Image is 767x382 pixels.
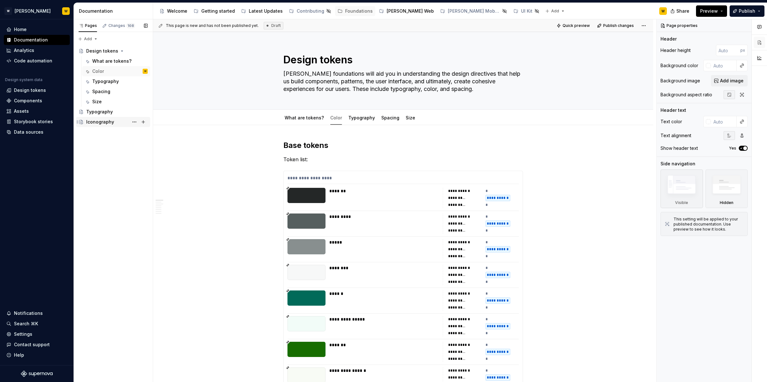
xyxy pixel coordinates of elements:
button: Publish changes [595,21,637,30]
div: Typography [346,111,377,124]
div: Home [14,26,27,33]
span: Share [676,8,689,14]
div: Contact support [14,341,50,348]
button: Preview [696,5,727,17]
input: Auto [711,60,737,71]
div: What are tokens? [92,58,132,64]
div: Foundations [345,8,373,14]
div: Side navigation [661,161,695,167]
span: Add image [720,78,744,84]
button: Help [4,350,70,360]
a: [PERSON_NAME] Mobile [438,6,510,16]
div: Background color [661,62,698,69]
div: Hidden [706,169,748,208]
span: Add [84,36,92,41]
div: Spacing [92,88,110,95]
div: Header text [661,107,686,113]
div: Documentation [14,37,48,43]
span: Preview [700,8,718,14]
div: Help [14,352,24,358]
div: Data sources [14,129,43,135]
div: Analytics [14,47,34,54]
div: [PERSON_NAME] Mobile [448,8,500,14]
button: Contact support [4,340,70,350]
div: Color [92,68,104,74]
p: Token list: [283,156,523,163]
div: Notifications [14,310,43,316]
span: 108 [126,23,135,28]
div: Visible [675,200,688,205]
span: This page is new and has not been published yet. [166,23,259,28]
div: Background image [661,78,700,84]
div: Header [661,36,677,42]
div: Size [92,99,102,105]
div: Contributing [297,8,324,14]
div: UI Kit [521,8,532,14]
a: Size [82,97,150,107]
a: What are tokens? [285,115,324,120]
button: Publish [730,5,764,17]
input: Auto [716,45,740,56]
div: Page tree [157,5,542,17]
a: Foundations [335,6,375,16]
div: Assets [14,108,29,114]
input: Auto [711,116,737,127]
a: Color [330,115,342,120]
div: Typography [86,109,113,115]
a: Spacing [381,115,399,120]
a: Welcome [157,6,190,16]
div: This setting will be applied to your published documentation. Use preview to see how it looks. [674,217,744,232]
button: Add image [711,75,748,86]
button: W[PERSON_NAME]W [1,4,72,18]
div: [PERSON_NAME] [15,8,51,14]
div: W [661,9,665,14]
a: Data sources [4,127,70,137]
a: Typography [82,76,150,86]
span: Add [551,9,559,14]
div: Spacing [379,111,402,124]
div: What are tokens? [282,111,326,124]
a: Spacing [82,86,150,97]
div: Size [403,111,418,124]
span: Publish changes [603,23,634,28]
a: [PERSON_NAME] Web [377,6,436,16]
div: Welcome [167,8,187,14]
textarea: Design tokens [282,52,522,67]
a: Design tokens [76,46,150,56]
div: Design tokens [14,87,46,93]
a: Documentation [4,35,70,45]
span: Draft [271,23,281,28]
div: Text color [661,118,682,125]
div: Code automation [14,58,52,64]
div: Design tokens [86,48,118,54]
span: Quick preview [563,23,590,28]
a: Size [406,115,415,120]
a: Supernova Logo [21,371,53,377]
div: Storybook stories [14,118,53,125]
div: W [4,7,12,15]
button: Add [543,7,567,16]
a: ColorW [82,66,150,76]
button: Notifications [4,308,70,318]
a: Analytics [4,45,70,55]
a: Design tokens [4,85,70,95]
div: Text alignment [661,132,691,139]
div: Iconography [86,119,114,125]
a: Storybook stories [4,117,70,127]
button: Share [667,5,693,17]
div: Changes [108,23,135,28]
div: [PERSON_NAME] Web [387,8,434,14]
a: UI Kit [511,6,542,16]
div: Visible [661,169,703,208]
div: Header height [661,47,691,54]
div: Show header text [661,145,698,151]
button: Search ⌘K [4,319,70,329]
a: Typography [348,115,375,120]
a: Code automation [4,56,70,66]
div: Search ⌘K [14,321,38,327]
div: Design system data [5,77,42,82]
button: Add [76,35,100,43]
a: Typography [76,107,150,117]
div: Hidden [720,200,733,205]
a: Home [4,24,70,35]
